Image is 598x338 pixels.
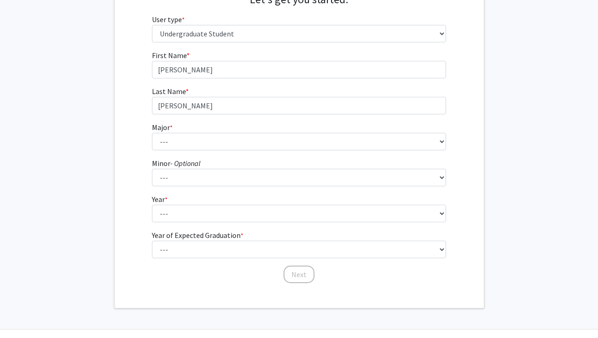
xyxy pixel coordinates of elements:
label: Year of Expected Graduation [152,230,243,241]
label: Year [152,194,168,205]
label: Major [152,122,173,133]
i: - Optional [170,159,200,168]
button: Next [284,266,314,283]
span: Last Name [152,87,186,96]
span: First Name [152,51,187,60]
label: Minor [152,158,200,169]
iframe: Chat [7,296,39,331]
label: User type [152,14,185,25]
